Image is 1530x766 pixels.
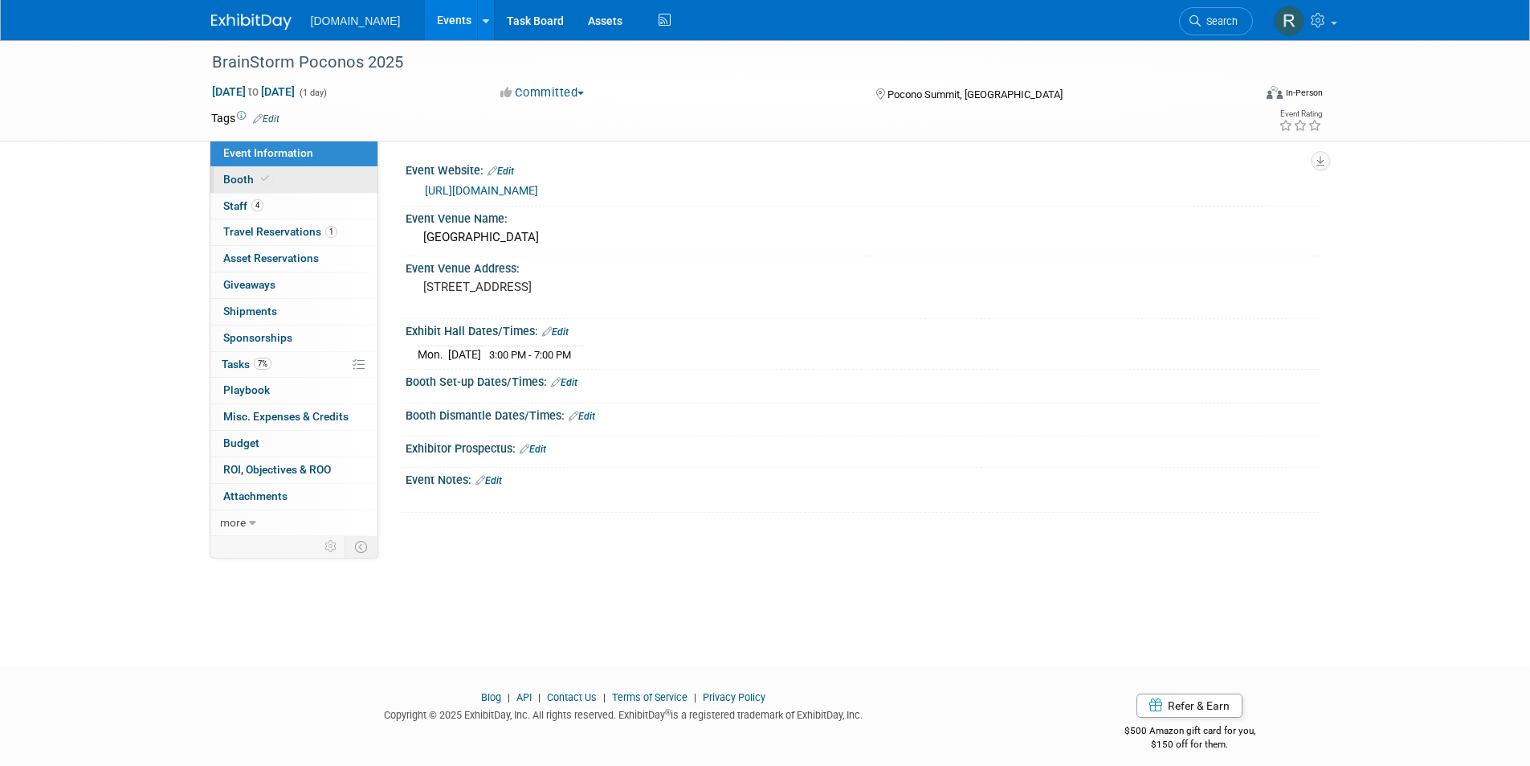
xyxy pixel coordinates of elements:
a: Blog [481,691,501,703]
a: [URL][DOMAIN_NAME] [425,184,538,197]
pre: [STREET_ADDRESS] [423,280,769,294]
span: [DATE] [DATE] [211,84,296,99]
span: Tasks [222,358,271,371]
span: Giveaways [223,278,275,291]
span: Playbook [223,383,270,396]
span: | [690,691,700,703]
span: Travel Reservations [223,225,337,238]
span: ROI, Objectives & ROO [223,463,331,476]
a: Edit [475,475,502,486]
span: more [220,516,246,529]
span: Search [1201,15,1238,27]
img: ExhibitDay [211,14,292,30]
span: Sponsorships [223,331,292,344]
div: Copyright © 2025 ExhibitDay, Inc. All rights reserved. ExhibitDay is a registered trademark of Ex... [211,704,1037,723]
a: Asset Reservations [210,246,377,272]
a: Travel Reservations1 [210,219,377,245]
span: [DOMAIN_NAME] [311,14,401,27]
div: Booth Set-up Dates/Times: [406,370,1320,391]
div: $500 Amazon gift card for you, [1060,714,1320,751]
a: Event Information [210,141,377,166]
a: Booth [210,167,377,193]
a: Misc. Expenses & Credits [210,404,377,430]
div: Event Venue Name: [406,207,1320,227]
span: Misc. Expenses & Credits [223,410,349,423]
div: Booth Dismantle Dates/Times: [406,403,1320,424]
button: Committed [495,84,590,101]
span: to [246,85,261,98]
a: more [210,510,377,536]
span: Event Information [223,146,313,159]
a: Refer & Earn [1136,694,1242,718]
a: Edit [520,444,546,455]
span: Staff [223,199,263,212]
a: Sponsorships [210,326,377,351]
div: BrainStorm Poconos 2025 [206,48,1229,77]
div: Exhibitor Prospectus: [406,436,1320,457]
span: Shipments [223,305,277,317]
a: Tasks7% [210,352,377,378]
span: 3:00 PM - 7:00 PM [489,349,571,361]
a: Edit [569,411,595,422]
a: Search [1179,7,1253,35]
a: Edit [551,377,577,388]
a: Giveaways [210,272,377,298]
div: Exhibit Hall Dates/Times: [406,319,1320,340]
div: $150 off for them. [1060,738,1320,752]
div: Event Venue Address: [406,256,1320,276]
a: Playbook [210,378,377,403]
a: Contact Us [547,691,597,703]
span: 4 [251,199,263,211]
div: [GEOGRAPHIC_DATA] [418,225,1308,250]
td: Personalize Event Tab Strip [317,536,345,557]
a: Privacy Policy [703,691,765,703]
span: Booth [223,173,272,186]
span: | [599,691,610,703]
img: Rachelle Menzella [1274,6,1304,36]
a: Edit [253,113,279,125]
span: 1 [325,226,337,238]
span: | [534,691,545,703]
a: Shipments [210,299,377,325]
div: Event Website: [406,158,1320,179]
span: Attachments [223,490,288,502]
span: Budget [223,436,259,449]
td: Toggle Event Tabs [345,536,377,557]
a: Budget [210,431,377,457]
sup: ® [665,708,671,717]
a: ROI, Objectives & ROO [210,457,377,483]
div: Event Format [1158,84,1324,108]
span: Pocono Summit, [GEOGRAPHIC_DATA] [887,88,1063,100]
td: Tags [211,110,279,126]
a: Edit [542,326,569,338]
a: Staff4 [210,194,377,219]
span: | [504,691,514,703]
div: Event Notes: [406,468,1320,489]
span: Asset Reservations [223,252,319,264]
a: Terms of Service [612,691,687,703]
div: Event Rating [1279,110,1322,118]
a: Attachments [210,484,377,510]
a: API [516,691,532,703]
img: Format-Inperson.png [1267,86,1283,99]
span: 7% [254,358,271,370]
td: Mon. [418,346,448,363]
td: [DATE] [448,346,481,363]
span: (1 day) [298,88,327,98]
div: In-Person [1285,87,1323,99]
i: Booth reservation complete [261,174,269,183]
a: Edit [488,166,514,177]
